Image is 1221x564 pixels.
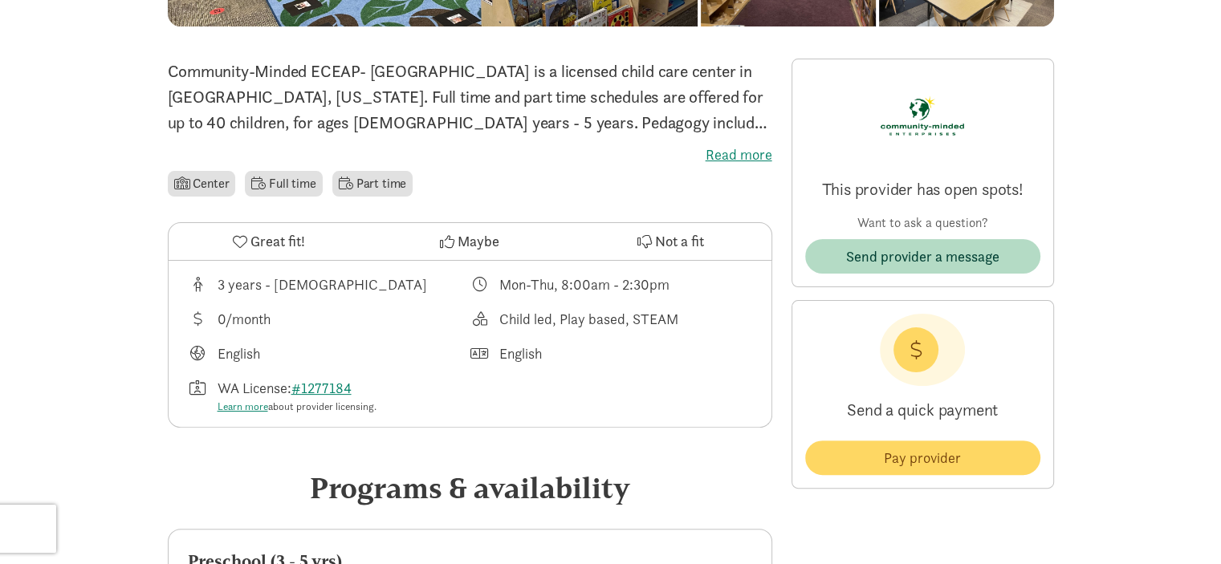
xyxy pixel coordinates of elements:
button: Send provider a message [805,239,1040,274]
div: 3 years - [DEMOGRAPHIC_DATA] [218,274,427,295]
span: Pay provider [884,447,961,469]
div: Languages spoken [470,343,752,364]
button: Not a fit [570,223,771,260]
p: This provider has open spots! [805,178,1040,201]
div: Programs & availability [168,466,772,509]
button: Great fit! [169,223,369,260]
li: Full time [245,171,322,197]
div: 0/month [218,308,271,330]
div: Age range for children that this provider cares for [188,274,470,295]
img: Provider logo [874,72,971,159]
li: Center [168,171,236,197]
div: Child led, Play based, STEAM [499,308,678,330]
div: WA License: [218,377,376,415]
label: Read more [168,145,772,164]
span: Not a fit [655,230,704,252]
div: License number [188,377,470,415]
div: This provider's education philosophy [470,308,752,330]
div: about provider licensing. [218,399,376,415]
span: Great fit! [250,230,305,252]
div: Languages taught [188,343,470,364]
div: English [218,343,260,364]
p: Want to ask a question? [805,213,1040,233]
li: Part time [332,171,413,197]
div: Average tuition for this program [188,308,470,330]
button: Maybe [369,223,570,260]
a: Learn more [218,400,268,413]
div: Mon-Thu, 8:00am - 2:30pm [499,274,670,295]
span: Maybe [458,230,499,252]
span: Send provider a message [846,245,999,267]
p: Send a quick payment [805,386,1040,434]
div: Class schedule [470,274,752,295]
p: Community-Minded ECEAP- [GEOGRAPHIC_DATA] is a licensed child care center in [GEOGRAPHIC_DATA], [... [168,59,772,136]
a: #1277184 [291,379,352,397]
div: English [499,343,542,364]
